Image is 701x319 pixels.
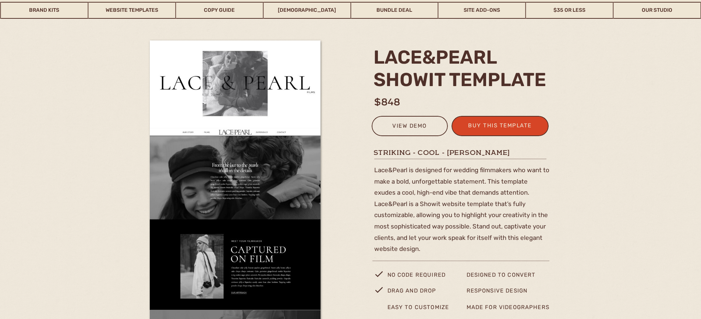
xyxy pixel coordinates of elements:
[176,2,263,19] a: Copy Guide
[373,148,549,157] h1: striking - COOL - [PERSON_NAME]
[614,2,701,19] a: Our Studio
[467,270,549,284] p: designed to convert
[467,302,565,318] p: made for videographers
[374,95,553,104] h1: $848
[1,2,88,19] a: Brand Kits
[439,2,525,19] a: Site Add-Ons
[526,2,613,19] a: $35 or Less
[464,121,536,133] a: buy this template
[263,2,350,19] a: [DEMOGRAPHIC_DATA]
[387,270,454,284] p: no code required
[88,2,175,19] a: Website Templates
[351,2,438,19] a: Bundle Deal
[376,121,443,133] a: view demo
[374,164,549,237] p: Lace&Pearl is designed for wedding filmmakers who want to make a bold, unforgettable statement. T...
[467,286,533,299] p: Responsive design
[373,46,551,90] h2: lace&pearl Showit template
[387,302,452,318] p: easy to customize
[387,286,445,299] p: drag and drop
